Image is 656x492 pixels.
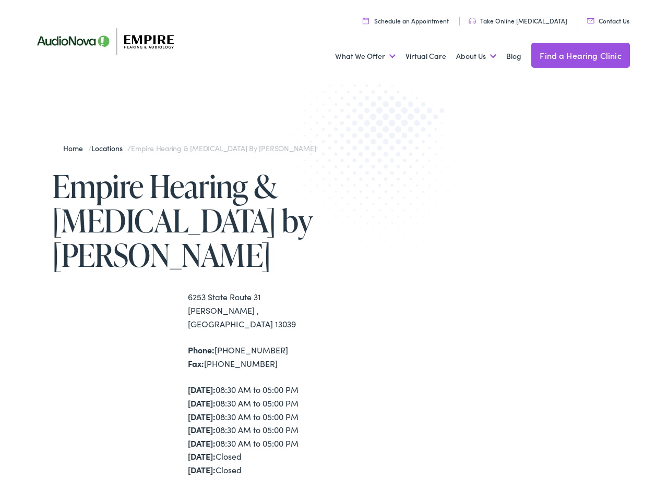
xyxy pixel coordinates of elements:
[363,16,449,25] a: Schedule an Appointment
[587,18,594,23] img: utility icon
[188,397,216,409] strong: [DATE]:
[335,37,396,76] a: What We Offer
[456,37,496,76] a: About Us
[91,143,127,153] a: Locations
[52,169,328,272] h1: Empire Hearing & [MEDICAL_DATA] by [PERSON_NAME]
[188,344,214,355] strong: Phone:
[469,18,476,24] img: utility icon
[188,424,216,435] strong: [DATE]:
[405,37,446,76] a: Virtual Care
[131,143,316,153] span: Empire Hearing & [MEDICAL_DATA] by [PERSON_NAME]
[188,384,216,395] strong: [DATE]:
[188,290,328,330] div: 6253 State Route 31 [PERSON_NAME] , [GEOGRAPHIC_DATA] 13039
[188,464,216,475] strong: [DATE]:
[188,383,328,476] div: 08:30 AM to 05:00 PM 08:30 AM to 05:00 PM 08:30 AM to 05:00 PM 08:30 AM to 05:00 PM 08:30 AM to 0...
[363,17,369,24] img: utility icon
[188,358,204,369] strong: Fax:
[531,43,629,68] a: Find a Hearing Clinic
[469,16,567,25] a: Take Online [MEDICAL_DATA]
[506,37,521,76] a: Blog
[63,143,316,153] span: / /
[63,143,88,153] a: Home
[188,437,216,449] strong: [DATE]:
[188,343,328,370] div: [PHONE_NUMBER] [PHONE_NUMBER]
[188,450,216,462] strong: [DATE]:
[587,16,629,25] a: Contact Us
[188,411,216,422] strong: [DATE]:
